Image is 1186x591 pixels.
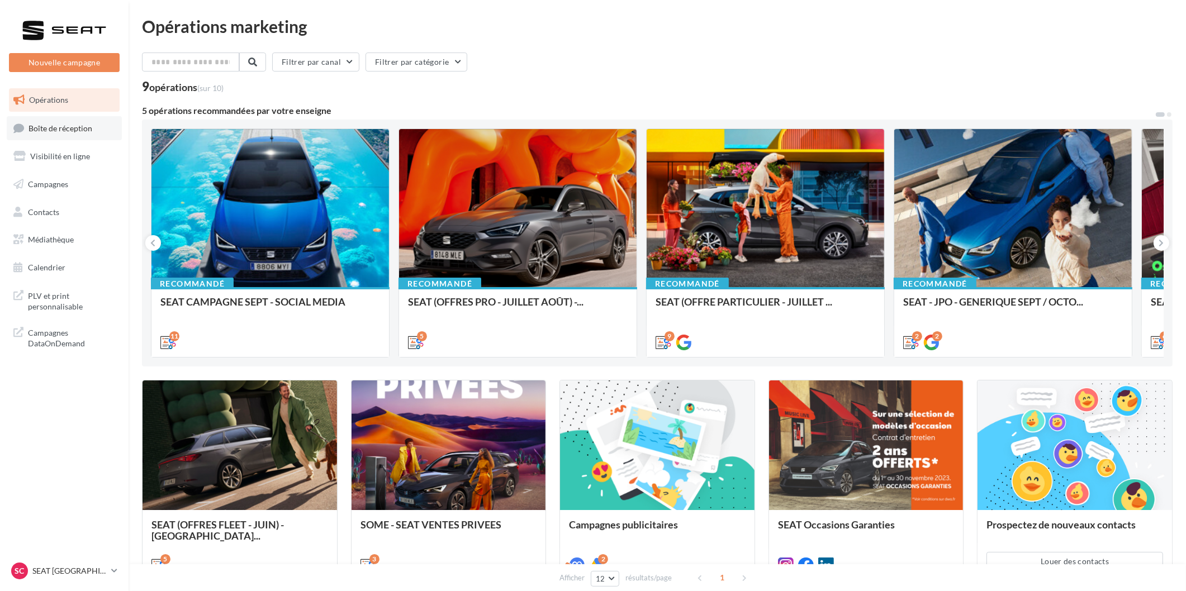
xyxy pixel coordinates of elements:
a: SC SEAT [GEOGRAPHIC_DATA] [9,560,120,582]
div: Recommandé [399,278,481,290]
a: Boîte de réception [7,116,122,140]
span: Campagnes DataOnDemand [28,325,115,349]
div: Opérations marketing [142,18,1173,35]
span: Calendrier [28,263,65,272]
span: SEAT (OFFRES PRO - JUILLET AOÛT) -... [408,295,583,308]
div: 11 [169,331,179,341]
span: résultats/page [625,573,672,583]
span: 1 [713,569,731,587]
span: SEAT (OFFRES FLEET - JUIN) - [GEOGRAPHIC_DATA]... [151,518,284,542]
span: Visibilité en ligne [30,151,90,161]
span: Campagnes publicitaires [569,518,678,531]
a: PLV et print personnalisable [7,284,122,317]
p: SEAT [GEOGRAPHIC_DATA] [32,565,107,576]
span: Contacts [28,207,59,216]
button: 12 [591,571,619,587]
span: SOME - SEAT VENTES PRIVEES [360,518,501,531]
span: (sur 10) [197,83,224,93]
div: Recommandé [646,278,729,290]
span: Opérations [29,95,68,104]
span: Prospectez de nouveaux contacts [986,518,1136,531]
span: Médiathèque [28,235,74,244]
div: 3 [369,554,379,564]
div: 5 [160,554,170,564]
a: Campagnes [7,173,122,196]
div: 5 [417,331,427,341]
span: SEAT - JPO - GENERIQUE SEPT / OCTO... [903,295,1083,308]
div: Recommandé [894,278,976,290]
span: SEAT CAMPAGNE SEPT - SOCIAL MEDIA [160,295,345,308]
div: 2 [912,331,922,341]
a: Calendrier [7,256,122,279]
a: Opérations [7,88,122,112]
span: SEAT Occasions Garanties [778,518,895,531]
span: 12 [596,574,605,583]
div: 2 [598,554,608,564]
span: Boîte de réception [29,123,92,132]
a: Contacts [7,201,122,224]
a: Médiathèque [7,228,122,251]
div: 9 [142,80,224,93]
span: PLV et print personnalisable [28,288,115,312]
div: opérations [149,82,224,92]
button: Filtrer par canal [272,53,359,72]
span: Afficher [559,573,585,583]
div: 2 [932,331,942,341]
button: Nouvelle campagne [9,53,120,72]
span: Campagnes [28,179,68,189]
div: 9 [665,331,675,341]
span: SC [15,565,25,576]
button: Filtrer par catégorie [366,53,467,72]
a: Visibilité en ligne [7,145,122,168]
div: Recommandé [151,278,234,290]
span: SEAT (OFFRE PARTICULIER - JUILLET ... [656,295,832,308]
button: Louer des contacts [986,552,1163,571]
div: 6 [1160,331,1170,341]
a: Campagnes DataOnDemand [7,321,122,354]
div: 5 opérations recommandées par votre enseigne [142,106,1155,115]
